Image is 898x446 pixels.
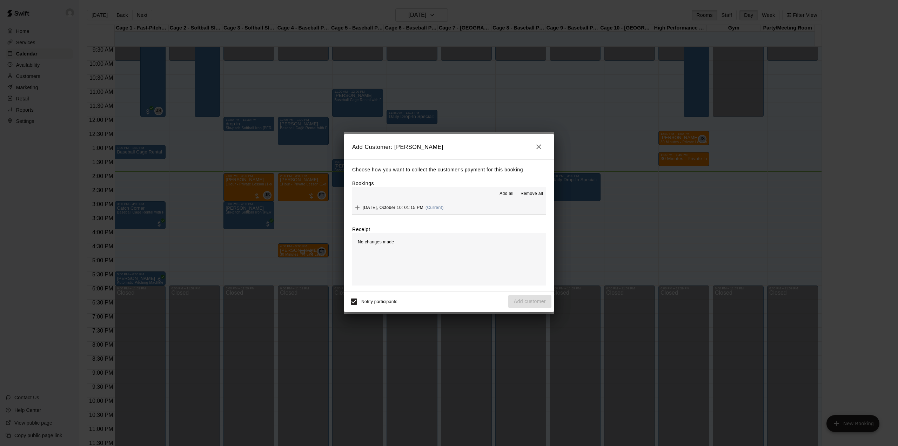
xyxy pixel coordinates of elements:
[518,188,546,199] button: Remove all
[352,201,546,214] button: Add[DATE], October 10: 01:15 PM(Current)
[358,240,394,244] span: No changes made
[352,205,363,210] span: Add
[352,181,374,186] label: Bookings
[352,226,370,233] label: Receipt
[361,299,397,304] span: Notify participants
[521,190,543,197] span: Remove all
[425,205,444,210] span: (Current)
[495,188,518,199] button: Add all
[363,205,423,210] span: [DATE], October 10: 01:15 PM
[344,134,554,159] h2: Add Customer: [PERSON_NAME]
[352,165,546,174] p: Choose how you want to collect the customer's payment for this booking
[500,190,514,197] span: Add all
